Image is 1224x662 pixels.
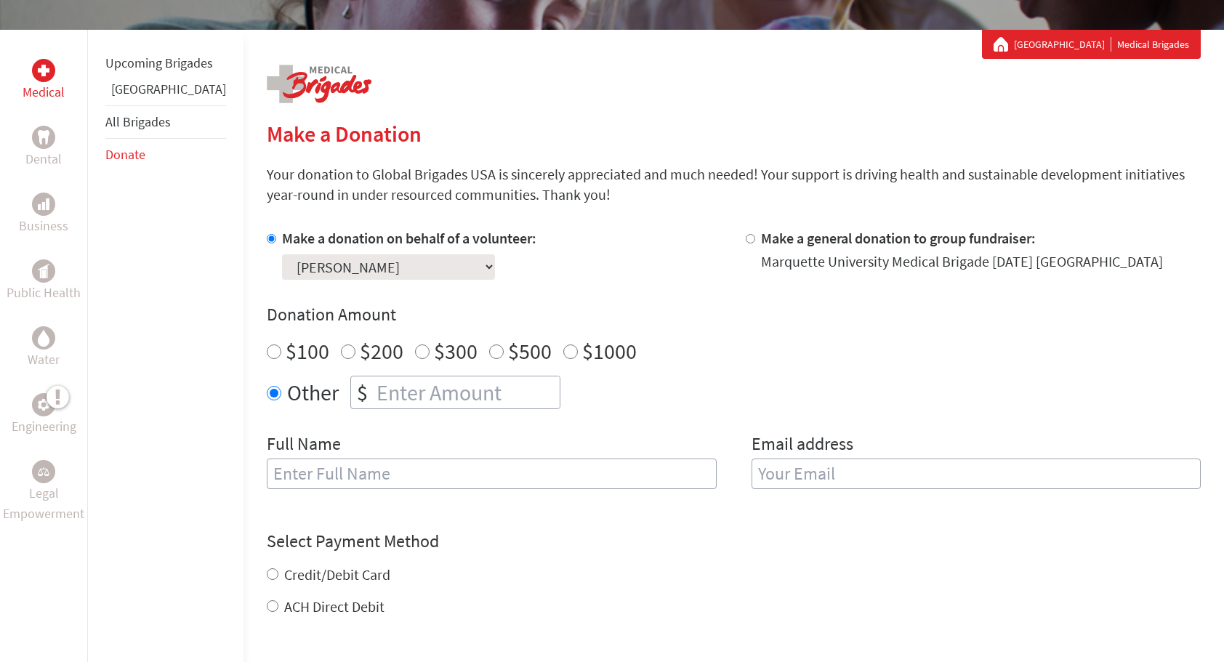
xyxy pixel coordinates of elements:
label: Make a general donation to group fundraiser: [761,229,1036,247]
a: MedicalMedical [23,59,65,102]
img: Dental [38,130,49,144]
label: Email address [752,432,853,459]
img: Water [38,329,49,346]
li: Donate [105,139,226,171]
p: Medical [23,82,65,102]
li: Upcoming Brigades [105,47,226,79]
div: $ [351,376,374,408]
label: $1000 [582,337,637,365]
a: BusinessBusiness [19,193,68,236]
a: EngineeringEngineering [12,393,76,437]
a: [GEOGRAPHIC_DATA] [111,81,226,97]
p: Legal Empowerment [3,483,84,524]
img: Public Health [38,264,49,278]
a: DentalDental [25,126,62,169]
a: [GEOGRAPHIC_DATA] [1014,37,1111,52]
p: Water [28,350,60,370]
label: $200 [360,337,403,365]
p: Public Health [7,283,81,303]
li: All Brigades [105,105,226,139]
p: Your donation to Global Brigades USA is sincerely appreciated and much needed! Your support is dr... [267,164,1201,205]
p: Dental [25,149,62,169]
h2: Make a Donation [267,121,1201,147]
div: Dental [32,126,55,149]
label: ACH Direct Debit [284,597,384,615]
div: Legal Empowerment [32,460,55,483]
div: Medical [32,59,55,82]
p: Business [19,216,68,236]
img: Medical [38,65,49,76]
a: Legal EmpowermentLegal Empowerment [3,460,84,524]
a: WaterWater [28,326,60,370]
img: Business [38,198,49,210]
div: Marquette University Medical Brigade [DATE] [GEOGRAPHIC_DATA] [761,251,1163,272]
a: Upcoming Brigades [105,55,213,71]
img: Engineering [38,399,49,411]
li: Panama [105,79,226,105]
label: $500 [508,337,552,365]
h4: Select Payment Method [267,530,1201,553]
a: All Brigades [105,113,171,130]
input: Enter Full Name [267,459,717,489]
input: Enter Amount [374,376,560,408]
p: Engineering [12,416,76,437]
img: Legal Empowerment [38,467,49,476]
h4: Donation Amount [267,303,1201,326]
a: Donate [105,146,145,163]
label: Make a donation on behalf of a volunteer: [282,229,536,247]
label: $100 [286,337,329,365]
div: Engineering [32,393,55,416]
a: Public HealthPublic Health [7,259,81,303]
div: Public Health [32,259,55,283]
input: Your Email [752,459,1201,489]
img: logo-medical.png [267,65,371,103]
div: Business [32,193,55,216]
label: $300 [434,337,478,365]
div: Medical Brigades [994,37,1189,52]
div: Water [32,326,55,350]
label: Other [287,376,339,409]
label: Credit/Debit Card [284,565,390,584]
label: Full Name [267,432,341,459]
